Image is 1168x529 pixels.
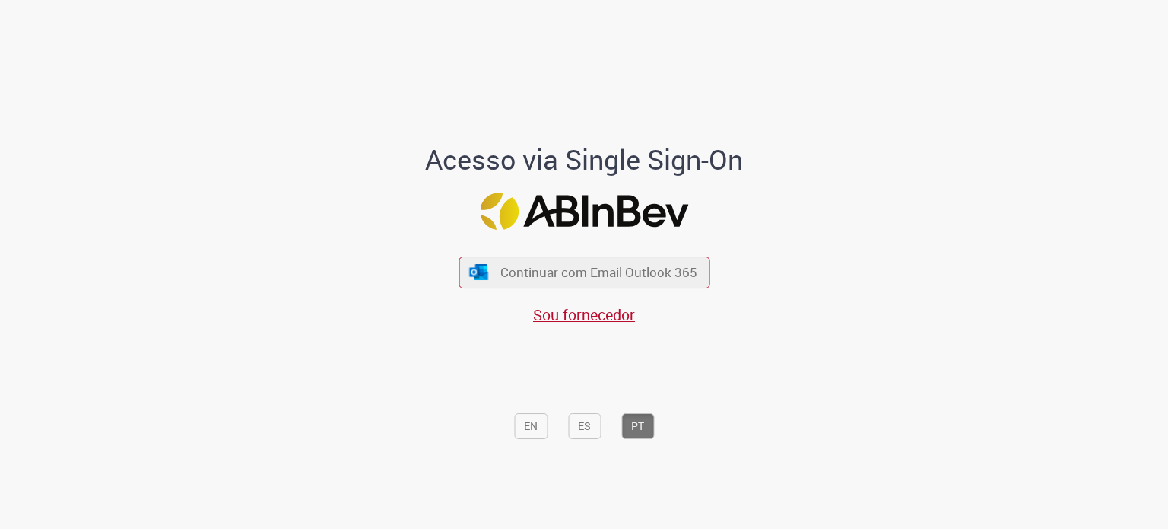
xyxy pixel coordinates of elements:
img: ícone Azure/Microsoft 360 [468,264,490,280]
span: Continuar com Email Outlook 365 [500,263,697,281]
button: ES [568,413,601,439]
button: ícone Azure/Microsoft 360 Continuar com Email Outlook 365 [459,257,709,288]
a: Sou fornecedor [533,304,635,325]
img: Logo ABInBev [480,193,688,230]
button: EN [514,413,547,439]
button: PT [621,413,654,439]
h1: Acesso via Single Sign-On [373,145,795,175]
